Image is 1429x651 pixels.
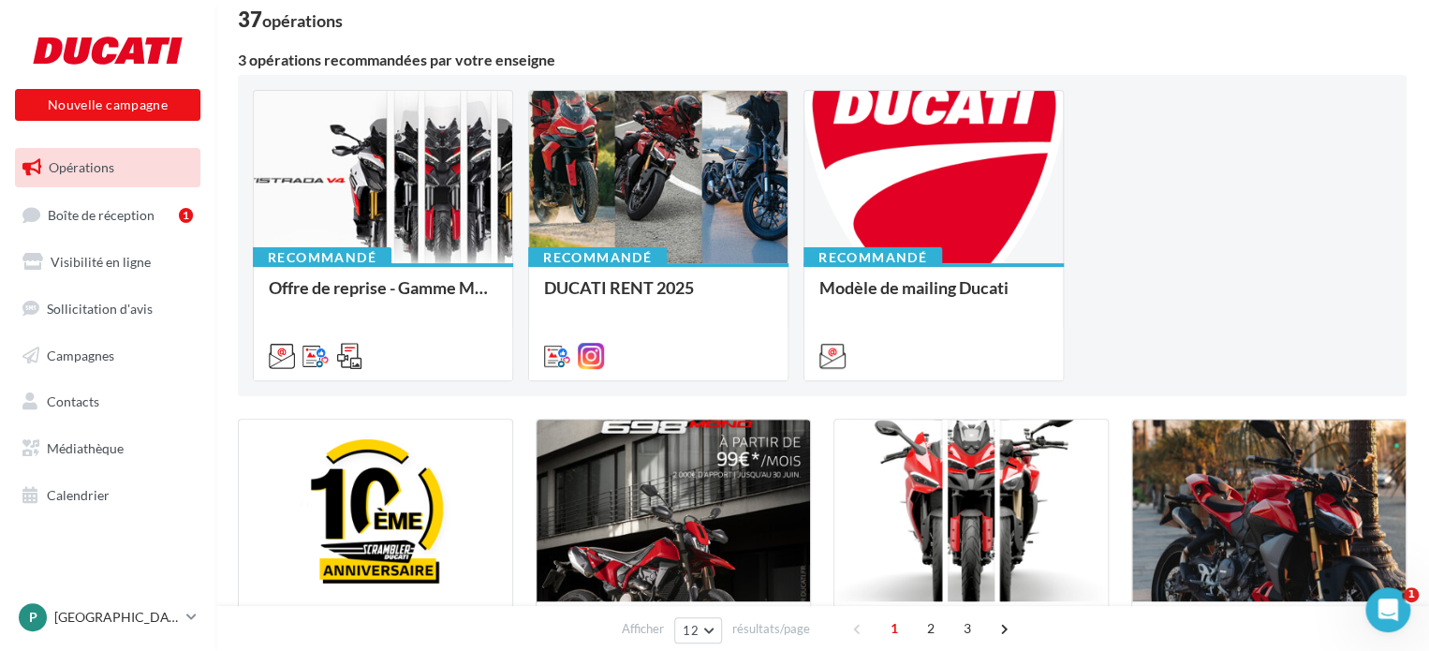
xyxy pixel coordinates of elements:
[47,301,153,317] span: Sollicitation d'avis
[179,208,193,223] div: 1
[879,614,909,644] span: 1
[238,9,343,30] div: 37
[1365,587,1410,632] iframe: Intercom live chat
[622,620,664,638] span: Afficher
[916,614,946,644] span: 2
[15,89,200,121] button: Nouvelle campagne
[952,614,982,644] span: 3
[47,487,110,503] span: Calendrier
[47,347,114,362] span: Campagnes
[11,336,204,376] a: Campagnes
[262,12,343,29] div: opérations
[29,608,37,627] span: P
[51,254,151,270] span: Visibilité en ligne
[683,623,699,638] span: 12
[11,382,204,422] a: Contacts
[674,617,722,644] button: 12
[544,278,773,316] div: DUCATI RENT 2025
[11,195,204,235] a: Boîte de réception1
[11,289,204,329] a: Sollicitation d'avis
[803,247,942,268] div: Recommandé
[238,52,1407,67] div: 3 opérations recommandées par votre enseigne
[528,247,667,268] div: Recommandé
[1404,587,1419,602] span: 1
[11,243,204,282] a: Visibilité en ligne
[48,206,155,222] span: Boîte de réception
[11,476,204,515] a: Calendrier
[47,393,99,409] span: Contacts
[819,278,1048,316] div: Modèle de mailing Ducati
[47,440,124,456] span: Médiathèque
[269,278,497,316] div: Offre de reprise - Gamme MTS V4
[15,599,200,635] a: P [GEOGRAPHIC_DATA]
[49,159,114,175] span: Opérations
[54,608,179,627] p: [GEOGRAPHIC_DATA]
[11,429,204,468] a: Médiathèque
[11,148,204,187] a: Opérations
[253,247,391,268] div: Recommandé
[732,620,810,638] span: résultats/page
